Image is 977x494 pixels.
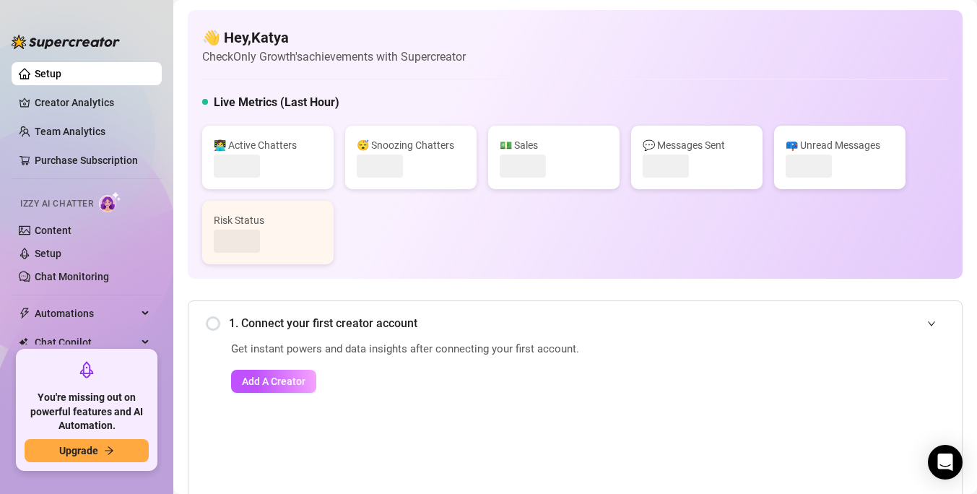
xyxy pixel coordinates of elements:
[357,137,465,153] div: 😴 Snoozing Chatters
[35,126,105,137] a: Team Analytics
[206,305,945,341] div: 1. Connect your first creator account
[35,248,61,259] a: Setup
[19,337,28,347] img: Chat Copilot
[927,319,936,328] span: expanded
[78,361,95,378] span: rocket
[25,439,149,462] button: Upgradearrow-right
[35,149,150,172] a: Purchase Subscription
[242,376,305,387] span: Add A Creator
[229,314,945,332] span: 1. Connect your first creator account
[928,445,963,480] div: Open Intercom Messenger
[231,341,620,358] span: Get instant powers and data insights after connecting your first account.
[35,91,150,114] a: Creator Analytics
[25,391,149,433] span: You're missing out on powerful features and AI Automation.
[20,197,93,211] span: Izzy AI Chatter
[500,137,608,153] div: 💵 Sales
[104,446,114,456] span: arrow-right
[99,191,121,212] img: AI Chatter
[35,271,109,282] a: Chat Monitoring
[214,94,339,111] h5: Live Metrics (Last Hour)
[35,225,71,236] a: Content
[202,27,466,48] h4: 👋 Hey, Katya
[643,137,751,153] div: 💬 Messages Sent
[214,212,322,228] div: Risk Status
[214,137,322,153] div: 👩‍💻 Active Chatters
[12,35,120,49] img: logo-BBDzfeDw.svg
[35,68,61,79] a: Setup
[231,370,620,393] a: Add A Creator
[59,445,98,456] span: Upgrade
[35,302,137,325] span: Automations
[786,137,894,153] div: 📪 Unread Messages
[231,370,316,393] button: Add A Creator
[19,308,30,319] span: thunderbolt
[35,331,137,354] span: Chat Copilot
[202,48,466,66] article: Check Only Growth's achievements with Supercreator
